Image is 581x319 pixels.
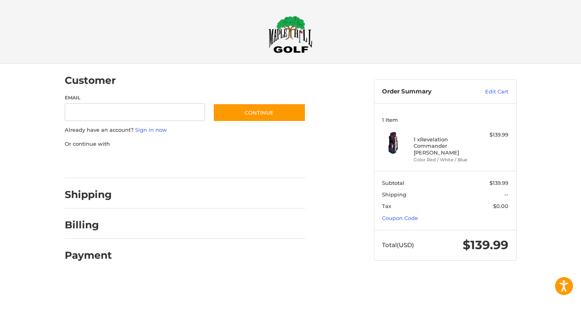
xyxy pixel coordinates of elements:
h2: Billing [65,219,111,231]
li: Color Red / White / Blue [414,157,475,163]
a: Sign in now [135,127,167,133]
span: Subtotal [382,180,404,186]
button: Continue [213,103,306,122]
a: Coupon Code [382,215,418,221]
h3: 1 Item [382,117,508,123]
iframe: PayPal-venmo [197,156,257,170]
span: Shipping [382,191,406,198]
p: Or continue with [65,140,306,148]
span: $0.00 [493,203,508,209]
iframe: PayPal-paylater [130,156,190,170]
p: Already have an account? [65,126,306,134]
span: -- [504,191,508,198]
span: $139.99 [463,238,508,252]
span: Total (USD) [382,241,414,249]
h4: 1 x Revelation Commander [PERSON_NAME] [414,136,475,156]
img: Maple Hill Golf [269,16,312,53]
h2: Shipping [65,188,112,201]
h2: Payment [65,249,112,262]
iframe: Google Customer Reviews [515,297,581,319]
span: Tax [382,203,391,209]
iframe: PayPal-paypal [62,156,122,170]
div: $139.99 [477,131,508,139]
h2: Customer [65,74,116,87]
h3: Order Summary [382,88,468,96]
a: Edit Cart [468,88,508,96]
label: Email [65,94,205,101]
span: $139.99 [489,180,508,186]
